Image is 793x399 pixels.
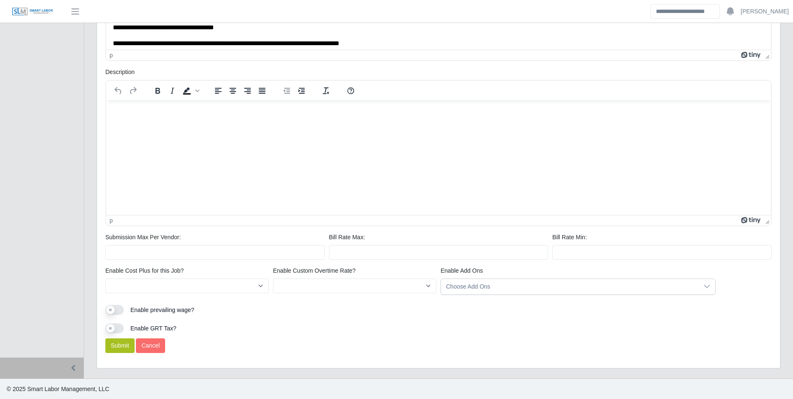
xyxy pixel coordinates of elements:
[126,85,140,97] button: Redo
[105,233,181,242] label: Submission Max Per Vendor:
[762,215,771,225] div: Press the Up and Down arrow keys to resize the editor.
[211,85,225,97] button: Align left
[280,85,294,97] button: Decrease indent
[111,85,125,97] button: Undo
[105,266,184,275] label: Enable Cost Plus for this Job?
[441,266,483,275] label: Enable Add Ons
[105,305,124,315] button: Enable prevailing wage?
[273,266,356,275] label: Enable Custom Overtime Rate?
[105,68,135,77] label: Description
[7,386,109,392] span: © 2025 Smart Labor Management, LLC
[105,338,135,353] button: Submit
[150,85,165,97] button: Bold
[741,7,789,16] a: [PERSON_NAME]
[130,307,194,313] span: Enable prevailing wage?
[441,279,699,294] div: Choose Add Ons
[226,85,240,97] button: Align center
[110,52,113,59] div: p
[329,233,365,242] label: Bill Rate Max:
[762,50,771,60] div: Press the Up and Down arrow keys to resize the editor.
[165,85,179,97] button: Italic
[741,52,762,59] a: Powered by Tiny
[110,217,113,224] div: p
[552,233,586,242] label: Bill Rate Min:
[130,325,176,332] span: Enable GRT Tax?
[180,85,201,97] div: Background color Black
[255,85,269,97] button: Justify
[650,4,720,19] input: Search
[344,85,358,97] button: Help
[741,217,762,224] a: Powered by Tiny
[12,7,54,16] img: SLM Logo
[240,85,255,97] button: Align right
[105,323,124,333] button: Enable GRT Tax?
[136,338,165,353] a: Cancel
[319,85,333,97] button: Clear formatting
[294,85,309,97] button: Increase indent
[106,100,771,215] iframe: Rich Text Area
